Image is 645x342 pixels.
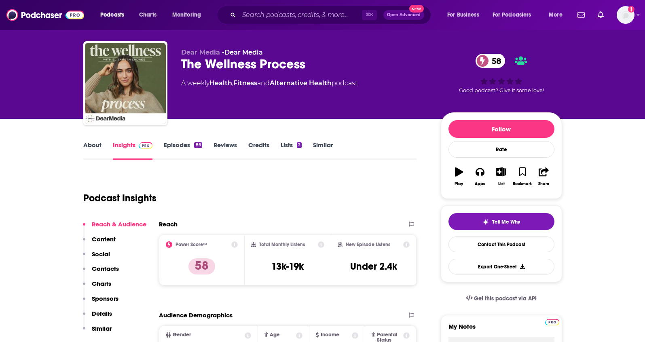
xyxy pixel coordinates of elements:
div: Share [538,182,549,186]
a: Dear Media [224,49,263,56]
a: Show notifications dropdown [594,8,607,22]
button: open menu [95,8,135,21]
div: Search podcasts, credits, & more... [224,6,439,24]
button: Play [448,162,469,191]
span: Podcasts [100,9,124,21]
span: For Podcasters [493,9,531,21]
div: Rate [448,141,554,158]
p: Social [92,250,110,258]
input: Search podcasts, credits, & more... [239,8,362,21]
span: New [409,5,424,13]
a: Health [209,79,232,87]
span: Dear Media [181,49,220,56]
span: More [549,9,563,21]
h2: New Episode Listens [346,242,390,247]
p: Similar [92,325,112,332]
button: open menu [442,8,489,21]
img: Podchaser Pro [139,142,153,149]
span: Charts [139,9,156,21]
img: The Wellness Process [85,43,166,124]
p: Charts [92,280,111,287]
button: open menu [487,8,543,21]
a: Show notifications dropdown [574,8,588,22]
a: Charts [134,8,161,21]
a: Lists2 [281,141,302,160]
div: Bookmark [513,182,532,186]
button: Follow [448,120,554,138]
span: 58 [484,54,505,68]
p: Details [92,310,112,317]
a: Reviews [214,141,237,160]
span: Income [321,332,339,338]
a: About [83,141,102,160]
a: Episodes86 [164,141,202,160]
img: Podchaser Pro [545,319,559,325]
button: Open AdvancedNew [383,10,424,20]
button: Contacts [83,265,119,280]
span: Tell Me Why [492,219,520,225]
button: Details [83,310,112,325]
a: Credits [248,141,269,160]
button: Bookmark [512,162,533,191]
a: Similar [313,141,333,160]
a: InsightsPodchaser Pro [113,141,153,160]
button: Reach & Audience [83,220,146,235]
h2: Reach [159,220,178,228]
button: Content [83,235,116,250]
button: Export One-Sheet [448,259,554,274]
button: Share [533,162,554,191]
p: Sponsors [92,295,118,302]
button: Show profile menu [617,6,634,24]
span: Good podcast? Give it some love! [459,87,544,93]
p: Reach & Audience [92,220,146,228]
span: Open Advanced [387,13,421,17]
svg: Add a profile image [628,6,634,13]
button: List [491,162,512,191]
span: Gender [173,332,191,338]
h2: Audience Demographics [159,311,233,319]
img: User Profile [617,6,634,24]
img: Podchaser - Follow, Share and Rate Podcasts [6,7,84,23]
div: 2 [297,142,302,148]
button: Apps [469,162,491,191]
div: List [498,182,505,186]
button: Similar [83,325,112,340]
button: Sponsors [83,295,118,310]
p: Contacts [92,265,119,272]
button: open menu [167,8,211,21]
span: Get this podcast via API [474,295,537,302]
button: Charts [83,280,111,295]
span: Monitoring [172,9,201,21]
a: Fitness [233,79,257,87]
div: 58Good podcast? Give it some love! [441,49,562,99]
div: Play [455,182,463,186]
h2: Power Score™ [176,242,207,247]
a: Alternative Health [270,79,332,87]
div: A weekly podcast [181,78,357,88]
a: Contact This Podcast [448,236,554,252]
span: • [222,49,263,56]
span: Logged in as kochristina [617,6,634,24]
span: For Business [447,9,479,21]
p: Content [92,235,116,243]
a: 58 [476,54,505,68]
h3: Under 2.4k [350,260,397,272]
div: 86 [194,142,202,148]
a: Get this podcast via API [459,289,543,308]
span: , [232,79,233,87]
h1: Podcast Insights [83,192,156,204]
button: Social [83,250,110,265]
button: open menu [543,8,573,21]
div: Apps [475,182,485,186]
h2: Total Monthly Listens [259,242,305,247]
label: My Notes [448,323,554,337]
img: tell me why sparkle [482,219,489,225]
span: Age [270,332,280,338]
a: Pro website [545,318,559,325]
span: and [257,79,270,87]
span: ⌘ K [362,10,377,20]
p: 58 [188,258,215,274]
button: tell me why sparkleTell Me Why [448,213,554,230]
